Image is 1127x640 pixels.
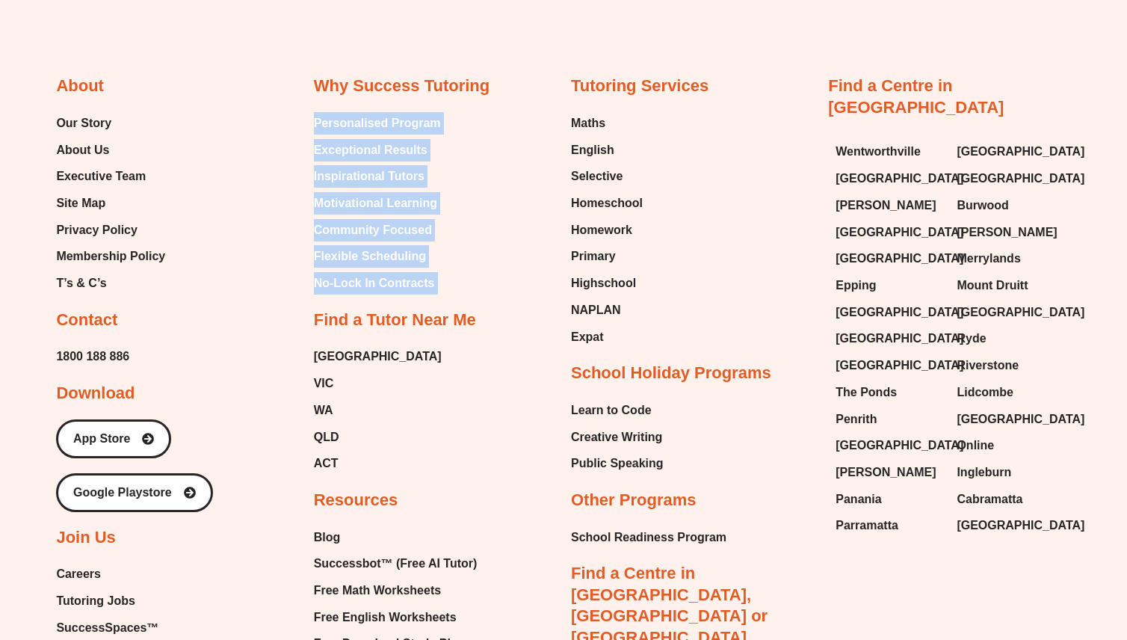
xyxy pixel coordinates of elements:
a: VIC [314,372,442,395]
span: [GEOGRAPHIC_DATA] [957,141,1084,163]
span: About Us [56,139,109,161]
a: Tutoring Jobs [56,590,185,612]
a: [GEOGRAPHIC_DATA] [836,221,942,244]
a: Personalised Program [314,112,441,135]
span: [GEOGRAPHIC_DATA] [957,514,1084,537]
a: SuccessSpaces™ [56,617,185,639]
a: WA [314,399,442,422]
span: [GEOGRAPHIC_DATA] [836,327,963,350]
span: Tutoring Jobs [56,590,135,612]
h2: Join Us [56,527,115,549]
span: Penrith [836,408,877,431]
span: Expat [571,326,604,348]
a: [PERSON_NAME] [836,461,942,484]
span: Epping [836,274,876,297]
a: QLD [314,426,442,449]
span: Ryde [957,327,986,350]
span: [GEOGRAPHIC_DATA] [957,301,1084,324]
span: Selective [571,165,623,188]
span: Merrylands [957,247,1020,270]
a: Site Map [56,192,165,215]
span: Panania [836,488,881,511]
span: Wentworthville [836,141,921,163]
h2: Contact [56,310,117,331]
a: Motivational Learning [314,192,441,215]
span: ACT [314,452,339,475]
span: Site Map [56,192,105,215]
span: Burwood [957,194,1008,217]
a: [GEOGRAPHIC_DATA] [957,408,1063,431]
a: Selective [571,165,643,188]
h2: Why Success Tutoring [314,76,490,97]
a: Panania [836,488,942,511]
a: Ingleburn [957,461,1063,484]
a: Free Math Worksheets [314,579,493,602]
span: Flexible Scheduling [314,245,426,268]
span: WA [314,399,333,422]
a: Flexible Scheduling [314,245,441,268]
a: Membership Policy [56,245,165,268]
a: Lidcombe [957,381,1063,404]
a: Penrith [836,408,942,431]
a: Blog [314,526,493,549]
a: Burwood [957,194,1063,217]
a: [GEOGRAPHIC_DATA] [957,167,1063,190]
span: Highschool [571,272,636,295]
a: Cabramatta [957,488,1063,511]
a: Riverstone [957,354,1063,377]
a: App Store [56,419,171,458]
a: Our Story [56,112,165,135]
span: [GEOGRAPHIC_DATA] [836,354,963,377]
span: QLD [314,426,339,449]
span: Privacy Policy [56,219,138,241]
a: Public Speaking [571,452,664,475]
span: VIC [314,372,334,395]
span: [GEOGRAPHIC_DATA] [957,408,1084,431]
a: Wentworthville [836,141,942,163]
a: Privacy Policy [56,219,165,241]
a: Expat [571,326,643,348]
a: Highschool [571,272,643,295]
span: Mount Druitt [957,274,1028,297]
span: No-Lock In Contracts [314,272,435,295]
span: Homeschool [571,192,643,215]
a: [GEOGRAPHIC_DATA] [314,345,442,368]
span: App Store [73,433,130,445]
a: [GEOGRAPHIC_DATA] [957,301,1063,324]
a: Mount Druitt [957,274,1063,297]
a: T’s & C’s [56,272,165,295]
h2: Tutoring Services [571,76,708,97]
a: [GEOGRAPHIC_DATA] [836,301,942,324]
span: Blog [314,526,341,549]
a: Online [957,434,1063,457]
a: [GEOGRAPHIC_DATA] [836,327,942,350]
span: Exceptional Results [314,139,427,161]
a: NAPLAN [571,299,643,321]
span: Free English Worksheets [314,606,457,629]
h2: School Holiday Programs [571,363,771,384]
iframe: Chat Widget [1052,568,1127,640]
span: Careers [56,563,101,585]
span: Google Playstore [73,487,172,499]
a: Exceptional Results [314,139,441,161]
a: Homework [571,219,643,241]
span: [GEOGRAPHIC_DATA] [957,167,1084,190]
span: Riverstone [957,354,1019,377]
a: [GEOGRAPHIC_DATA] [836,167,942,190]
span: Community Focused [314,219,432,241]
a: Epping [836,274,942,297]
a: Find a Centre in [GEOGRAPHIC_DATA] [828,76,1004,117]
a: Ryde [957,327,1063,350]
span: Cabramatta [957,488,1022,511]
a: Maths [571,112,643,135]
a: Creative Writing [571,426,664,449]
span: [GEOGRAPHIC_DATA] [836,301,963,324]
span: The Ponds [836,381,897,404]
span: [PERSON_NAME] [957,221,1057,244]
a: Executive Team [56,165,165,188]
h2: About [56,76,104,97]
